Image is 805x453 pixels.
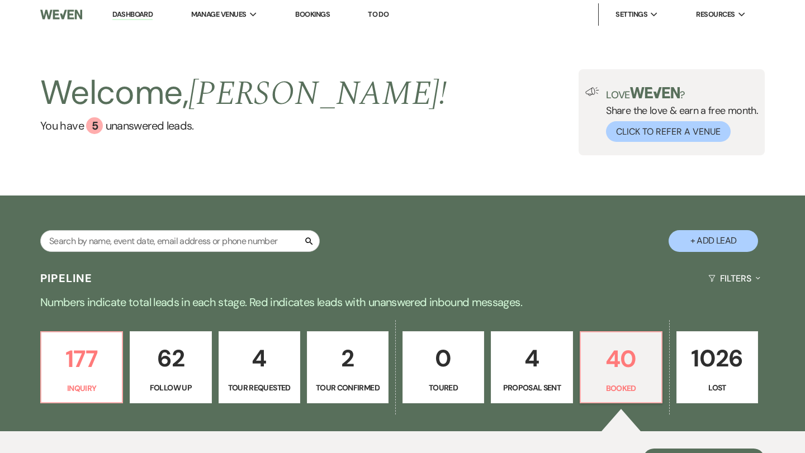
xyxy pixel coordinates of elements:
p: Follow Up [137,382,204,394]
p: 62 [137,340,204,377]
h3: Pipeline [40,270,93,286]
span: Resources [696,9,735,20]
p: 4 [226,340,293,377]
img: weven-logo-green.svg [630,87,680,98]
span: Manage Venues [191,9,247,20]
h2: Welcome, [40,69,447,117]
a: 4Proposal Sent [491,331,572,404]
p: 177 [48,340,115,378]
a: 1026Lost [676,331,758,404]
p: Inquiry [48,382,115,394]
p: Love ? [606,87,758,100]
input: Search by name, event date, email address or phone number [40,230,320,252]
p: Lost [684,382,751,394]
p: Tour Confirmed [314,382,381,394]
p: 4 [498,340,565,377]
p: Tour Requested [226,382,293,394]
div: 5 [86,117,103,134]
a: 177Inquiry [40,331,123,404]
p: Proposal Sent [498,382,565,394]
a: To Do [368,9,389,19]
p: Toured [410,382,477,394]
p: 1026 [684,340,751,377]
a: 2Tour Confirmed [307,331,389,404]
span: Settings [615,9,647,20]
span: [PERSON_NAME] ! [188,68,447,120]
a: 62Follow Up [130,331,211,404]
a: 0Toured [402,331,484,404]
a: 4Tour Requested [219,331,300,404]
button: Filters [704,264,765,293]
p: 0 [410,340,477,377]
button: + Add Lead [669,230,758,252]
p: 40 [588,340,655,378]
a: Bookings [295,9,330,19]
img: Weven Logo [40,3,82,26]
button: Click to Refer a Venue [606,121,731,142]
p: 2 [314,340,381,377]
a: You have 5 unanswered leads. [40,117,447,134]
a: 40Booked [580,331,662,404]
a: Dashboard [112,9,153,20]
div: Share the love & earn a free month. [599,87,758,142]
img: loud-speaker-illustration.svg [585,87,599,96]
p: Booked [588,382,655,394]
